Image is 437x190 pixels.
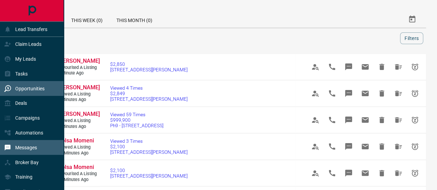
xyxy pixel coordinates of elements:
span: Email [357,59,373,75]
a: $2,850[STREET_ADDRESS][PERSON_NAME] [110,61,188,72]
span: Golsa Momeni [58,164,94,170]
span: 1 minute ago [58,70,99,76]
span: Hide All from Ella Kleinknecht [390,85,407,102]
span: Hide All from Ella Kleinknecht [390,59,407,75]
span: Message [340,165,357,181]
span: Call [324,59,340,75]
span: Email [357,85,373,102]
span: Viewed 4 Times [110,85,188,91]
span: Snooze [407,138,423,155]
span: 16 minutes ago [58,150,99,156]
span: Snooze [407,165,423,181]
span: $999,900 [110,117,163,123]
span: Hide [373,165,390,181]
a: $2,100[STREET_ADDRESS][PERSON_NAME] [110,168,188,179]
a: Viewed 3 Times$2,100[STREET_ADDRESS][PERSON_NAME] [110,138,188,155]
span: View Profile [307,165,324,181]
div: This Week (0) [64,11,110,28]
span: View Profile [307,85,324,102]
span: Email [357,112,373,128]
span: Call [324,138,340,155]
span: $2,100 [110,144,188,149]
span: Snooze [407,85,423,102]
span: 6 minutes ago [58,124,99,130]
span: [STREET_ADDRESS][PERSON_NAME] [110,173,188,179]
span: Snooze [407,59,423,75]
span: View Profile [307,59,324,75]
span: Viewed 59 Times [110,112,163,117]
button: Filters [400,32,423,44]
span: $2,850 [110,61,188,67]
span: Viewed a Listing [58,144,99,150]
span: $2,849 [110,91,188,96]
span: Hide [373,59,390,75]
button: Select Date Range [404,11,420,28]
span: Hide [373,138,390,155]
span: Hide [373,85,390,102]
span: Hide All from Golsa Momeni [390,165,407,181]
span: Call [324,85,340,102]
span: Favourited a Listing [58,65,99,71]
span: Snooze [407,112,423,128]
span: [STREET_ADDRESS][PERSON_NAME] [110,96,188,102]
span: Email [357,165,373,181]
span: Viewed a Listing [58,118,99,124]
span: Hide All from Golsa Momeni [390,138,407,155]
span: Ph9 - [STREET_ADDRESS] [110,123,163,128]
a: Golsa Momeni [58,164,99,171]
span: Message [340,112,357,128]
span: Golsa Momeni [58,137,94,144]
a: [PERSON_NAME] [58,58,99,65]
span: Viewed a Listing [58,91,99,97]
span: Email [357,138,373,155]
span: Hide All from Nat R [390,112,407,128]
span: Call [324,112,340,128]
span: [PERSON_NAME] [58,111,100,117]
span: Call [324,165,340,181]
span: View Profile [307,112,324,128]
span: Message [340,85,357,102]
span: Favourited a Listing [58,171,99,177]
span: View Profile [307,138,324,155]
span: Message [340,138,357,155]
span: [PERSON_NAME] [58,84,100,91]
span: Viewed 3 Times [110,138,188,144]
span: $2,100 [110,168,188,173]
a: Viewed 59 Times$999,900Ph9 - [STREET_ADDRESS] [110,112,163,128]
span: 5 minutes ago [58,97,99,103]
span: [STREET_ADDRESS][PERSON_NAME] [110,67,188,72]
span: [PERSON_NAME] [58,58,100,64]
span: Message [340,59,357,75]
span: [STREET_ADDRESS][PERSON_NAME] [110,149,188,155]
a: [PERSON_NAME] [58,84,99,91]
span: Hide [373,112,390,128]
a: Viewed 4 Times$2,849[STREET_ADDRESS][PERSON_NAME] [110,85,188,102]
div: This Month (0) [110,11,159,28]
a: [PERSON_NAME] [58,111,99,118]
span: 18 minutes ago [58,177,99,183]
a: Golsa Momeni [58,137,99,144]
